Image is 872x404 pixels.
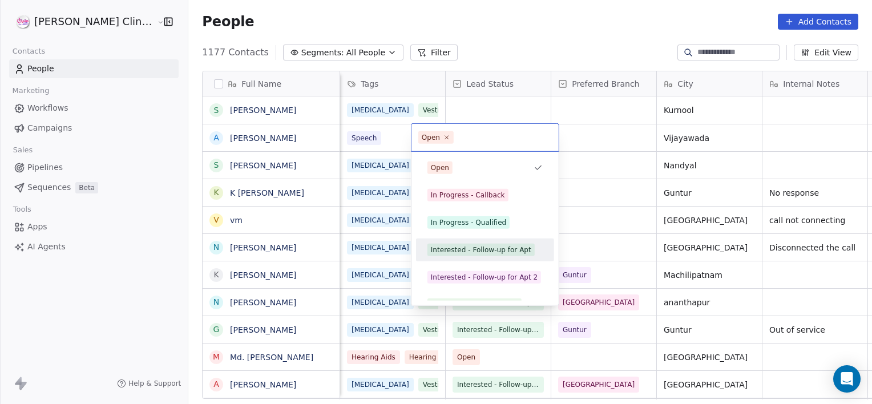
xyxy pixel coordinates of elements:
[431,245,531,255] div: Interested - Follow-up for Apt
[431,190,505,200] div: In Progress - Callback
[431,272,538,282] div: Interested - Follow-up for Apt 2
[422,132,440,143] div: Open
[431,217,506,228] div: In Progress - Qualified
[431,163,449,173] div: Open
[431,300,518,310] div: Converted - Appointment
